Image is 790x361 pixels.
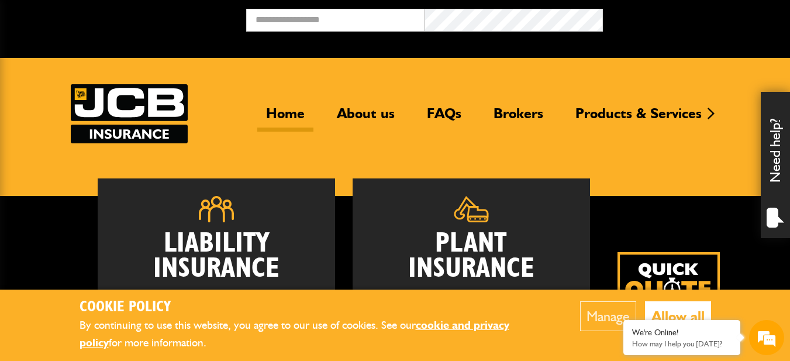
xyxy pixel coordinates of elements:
a: About us [328,105,403,132]
img: Quick Quote [617,252,720,355]
p: By continuing to use this website, you agree to our use of cookies. See our for more information. [80,317,544,352]
h2: Liability Insurance [115,231,318,288]
img: JCB Insurance Services logo [71,84,188,143]
p: How may I help you today? [632,339,732,348]
button: Manage [580,301,636,331]
div: Need help? [761,92,790,238]
h2: Cookie Policy [80,298,544,317]
a: Products & Services [567,105,710,132]
a: Brokers [485,105,552,132]
button: Broker Login [603,9,781,27]
a: Home [257,105,313,132]
a: cookie and privacy policy [80,318,509,350]
a: Get your insurance quote isn just 2-minutes [617,252,720,355]
h2: Plant Insurance [370,231,572,281]
a: FAQs [418,105,470,132]
a: JCB Insurance Services [71,84,188,143]
div: We're Online! [632,328,732,338]
button: Allow all [645,301,711,331]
